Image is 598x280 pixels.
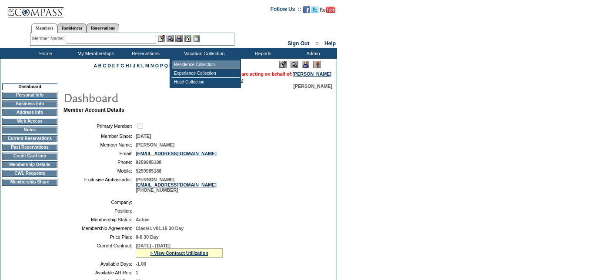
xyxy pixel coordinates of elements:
span: [PERSON_NAME] [294,83,332,89]
a: E [112,63,115,68]
img: pgTtlDashboard.gif [63,89,237,106]
td: Dashboard [2,83,57,90]
span: 0-0 30 Day [136,234,159,240]
td: Home [20,48,70,59]
td: Past Reservations [2,144,57,151]
td: Business Info [2,100,57,107]
a: A [94,63,97,68]
td: Experience Collection [172,69,240,78]
td: Vacation Collection [170,48,237,59]
a: O [155,63,159,68]
td: Admin [287,48,337,59]
a: I [130,63,131,68]
td: Credit Card Info [2,153,57,160]
img: View [167,35,174,42]
a: L [141,63,144,68]
td: Reports [237,48,287,59]
td: Available AR Res: [67,270,132,275]
span: 9259985188 [136,168,161,173]
td: Current Reservations [2,135,57,142]
span: 1 [136,270,138,275]
td: Personal Info [2,92,57,99]
td: CWL Requests [2,170,57,177]
td: Membership Details [2,161,57,168]
a: Follow us on Twitter [311,9,318,14]
td: Email: [67,151,132,156]
span: Classic v01.15 30 Day [136,226,184,231]
img: Log Concern/Member Elevation [313,61,321,68]
td: Membership Agreement: [67,226,132,231]
a: Subscribe to our YouTube Channel [320,9,335,14]
td: Notes [2,127,57,133]
a: K [137,63,140,68]
a: Become our fan on Facebook [303,9,310,14]
span: :: [315,40,319,47]
span: [PERSON_NAME] [136,142,174,147]
td: Residence Collection [172,60,240,69]
a: Q [164,63,168,68]
span: You are acting on behalf of: [232,71,331,77]
a: M [145,63,149,68]
a: J [133,63,135,68]
a: N [150,63,154,68]
b: Member Account Details [63,107,124,113]
td: Member Since: [67,133,132,139]
a: [EMAIL_ADDRESS][DOMAIN_NAME] [136,182,217,187]
a: Residences [57,23,87,33]
td: Phone: [67,160,132,165]
td: My Memberships [70,48,120,59]
img: Edit Mode [279,61,287,68]
a: [EMAIL_ADDRESS][DOMAIN_NAME] [136,151,217,156]
td: Membership Status: [67,217,132,222]
a: Reservations [87,23,119,33]
td: Address Info [2,109,57,116]
td: Primary Member: [67,122,132,130]
a: Members [31,23,58,33]
a: P [160,63,163,68]
img: Follow us on Twitter [311,6,318,13]
td: Web Access [2,118,57,125]
a: » View Contract Utilization [150,250,208,256]
a: H [126,63,129,68]
span: [DATE] [136,133,151,139]
a: F [117,63,120,68]
a: C [103,63,106,68]
span: [PERSON_NAME] [PHONE_NUMBER] [136,177,217,193]
a: Sign Out [287,40,309,47]
td: Exclusive Ambassador: [67,177,132,193]
td: Mobile: [67,168,132,173]
td: Company: [67,200,132,205]
td: Member Name: [67,142,132,147]
img: Impersonate [302,61,309,68]
img: b_calculator.gif [193,35,200,42]
img: View Mode [291,61,298,68]
div: Member Name: [32,35,66,42]
td: Position: [67,208,132,213]
span: Active [136,217,150,222]
img: b_edit.gif [158,35,165,42]
span: [DATE] - [DATE] [136,243,170,248]
img: Subscribe to our YouTube Channel [320,7,335,13]
td: Membership Share [2,179,57,186]
img: Become our fan on Facebook [303,6,310,13]
td: Price Plan: [67,234,132,240]
img: Impersonate [175,35,183,42]
img: Reservations [184,35,191,42]
td: Available Days: [67,261,132,267]
td: Follow Us :: [271,5,301,16]
a: G [120,63,124,68]
a: B [98,63,102,68]
span: -1.00 [136,261,146,267]
a: Help [324,40,336,47]
td: Hotel Collection [172,78,240,86]
td: Reservations [120,48,170,59]
td: Current Contract: [67,243,132,258]
a: D [107,63,111,68]
a: [PERSON_NAME] [293,71,331,77]
span: 9259985188 [136,160,161,165]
